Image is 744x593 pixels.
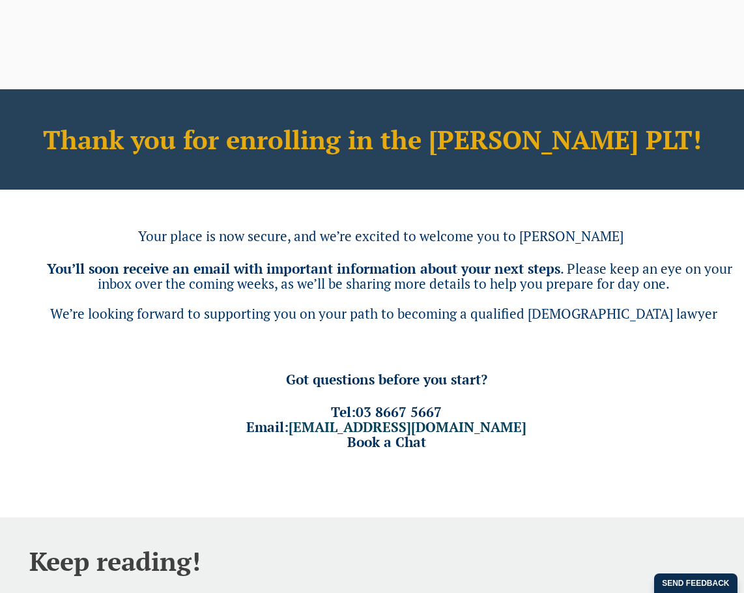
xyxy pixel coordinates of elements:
span: We’re looking forward to supporting you on your path to becoming a qualified [DEMOGRAPHIC_DATA] l... [50,304,717,323]
span: Your place is now secure, and we’re excited to welcome you to [PERSON_NAME] [138,227,623,245]
span: Got questions before you start? [286,370,487,388]
b: Thank you for enrolling in the [PERSON_NAME] PLT! [43,122,702,156]
span: Tel: [331,403,442,421]
span: Email: [246,418,526,436]
span: . Please keep an eye on your inbox over the coming weeks, as we’ll be sharing more details to hel... [98,259,732,293]
a: Book a Chat [347,433,426,451]
b: You’ll soon receive an email with important information about your next steps [47,259,560,278]
a: [EMAIL_ADDRESS][DOMAIN_NAME] [289,418,526,436]
h2: Keep reading! [29,547,715,575]
a: 03 8667 5667 [356,403,442,421]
